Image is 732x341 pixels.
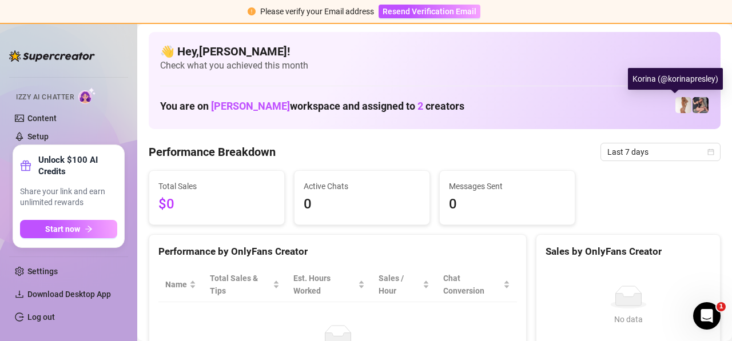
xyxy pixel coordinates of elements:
[27,132,49,141] a: Setup
[550,313,706,326] div: No data
[675,97,691,113] img: Korina
[628,68,723,90] div: Korina (@korinapresley)
[158,194,275,215] span: $0
[158,244,517,259] div: Performance by OnlyFans Creator
[717,302,726,311] span: 1
[160,43,709,59] h4: 👋 Hey, [PERSON_NAME] !
[417,100,423,112] span: 2
[38,154,117,177] strong: Unlock $100 AI Credits
[304,194,420,215] span: 0
[693,97,709,113] img: Korina
[78,87,96,104] img: AI Chatter
[260,5,374,18] div: Please verify your Email address
[293,272,355,297] div: Est. Hours Worked
[449,194,566,215] span: 0
[210,272,270,297] span: Total Sales & Tips
[85,225,93,233] span: arrow-right
[379,5,480,18] button: Resend Verification Email
[158,180,275,192] span: Total Sales
[449,180,566,192] span: Messages Sent
[436,267,517,302] th: Chat Conversion
[27,290,111,299] span: Download Desktop App
[372,267,436,302] th: Sales / Hour
[248,7,256,15] span: exclamation-circle
[379,272,420,297] span: Sales / Hour
[16,92,74,103] span: Izzy AI Chatter
[160,59,709,72] span: Check what you achieved this month
[15,290,24,299] span: download
[203,267,287,302] th: Total Sales & Tips
[707,149,714,155] span: calendar
[45,224,80,234] span: Start now
[383,7,476,16] span: Resend Verification Email
[546,244,711,259] div: Sales by OnlyFans Creator
[607,143,714,161] span: Last 7 days
[27,114,57,123] a: Content
[27,312,55,322] a: Log out
[160,100,464,113] h1: You are on workspace and assigned to creators
[20,220,117,238] button: Start nowarrow-right
[158,267,203,302] th: Name
[304,180,420,192] span: Active Chats
[211,100,290,112] span: [PERSON_NAME]
[443,272,501,297] span: Chat Conversion
[27,267,58,276] a: Settings
[20,160,31,171] span: gift
[693,302,721,330] iframe: Intercom live chat
[9,50,95,62] img: logo-BBDzfeDw.svg
[20,186,117,208] span: Share your link and earn unlimited rewards
[149,144,276,160] h4: Performance Breakdown
[165,278,187,291] span: Name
